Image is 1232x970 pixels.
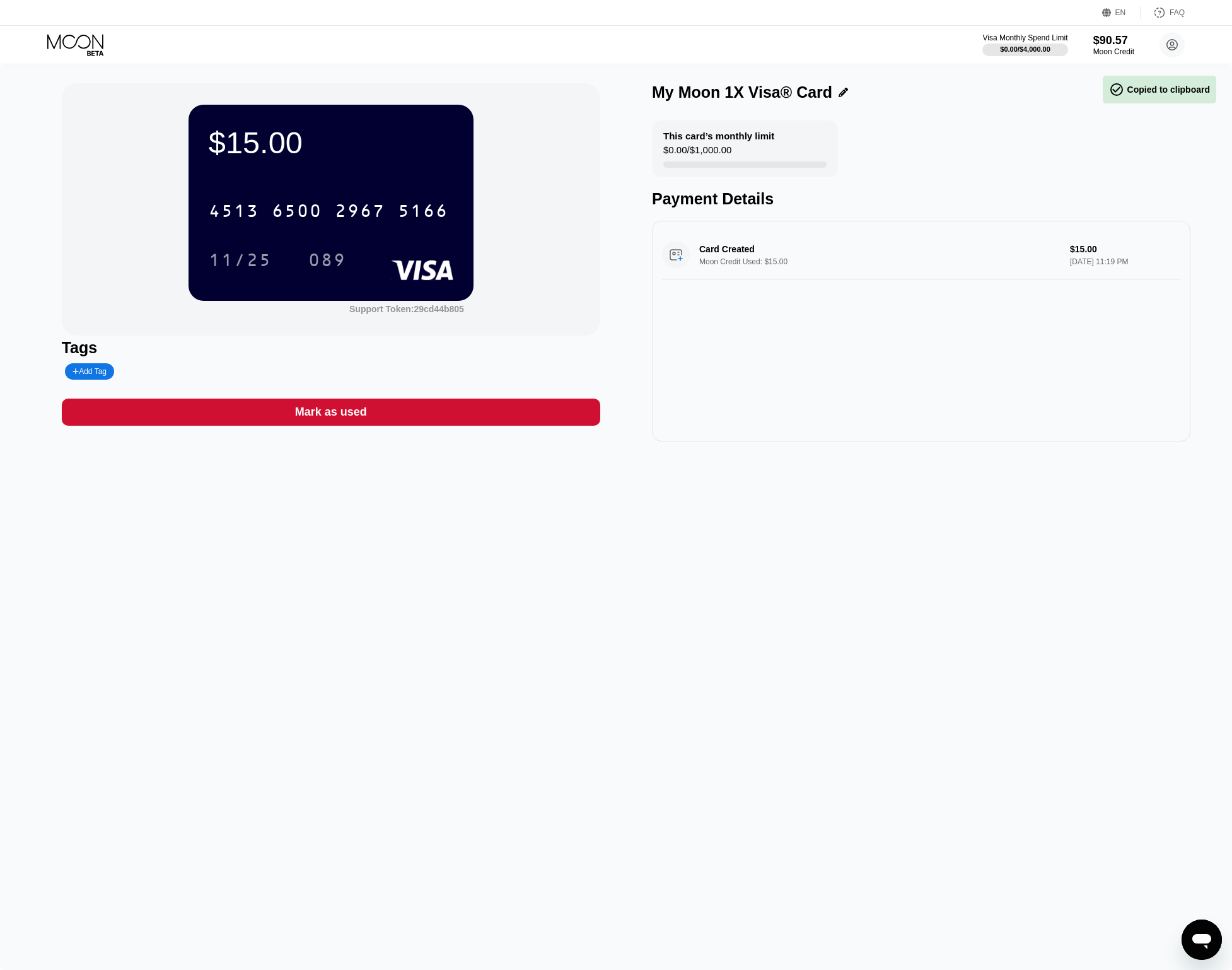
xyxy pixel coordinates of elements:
[62,399,600,426] div: Mark as used
[1093,47,1134,56] div: Moon Credit
[1000,45,1050,53] div: $0.00 / $4,000.00
[209,202,259,223] div: 4513
[272,202,322,223] div: 6500
[349,304,464,314] div: Support Token: 29cd44b805
[209,125,453,160] div: $15.00
[663,144,731,161] div: $0.00 / $1,000.00
[65,363,114,380] div: Add Tag
[299,244,356,276] div: 089
[652,190,1190,208] div: Payment Details
[982,33,1067,56] div: Visa Monthly Spend Limit$0.00/$4,000.00
[1102,6,1141,19] div: EN
[295,405,367,419] div: Mark as used
[982,33,1067,42] div: Visa Monthly Spend Limit
[652,83,832,102] div: My Moon 1X Visa® Card
[1093,34,1134,56] div: $90.57Moon Credit
[1182,920,1222,960] iframe: Button to launch messaging window, conversation in progress
[73,367,107,376] div: Add Tag
[199,244,281,276] div: 11/25
[1141,6,1185,19] div: FAQ
[1170,8,1185,17] div: FAQ
[1115,8,1126,17] div: EN
[1109,82,1124,97] span: 
[308,252,346,272] div: 089
[209,252,272,272] div: 11/25
[663,131,774,141] div: This card’s monthly limit
[62,339,600,357] div: Tags
[1109,82,1210,97] div: Copied to clipboard
[1093,34,1134,47] div: $90.57
[349,304,464,314] div: Support Token:29cd44b805
[398,202,448,223] div: 5166
[335,202,385,223] div: 2967
[201,195,456,226] div: 4513650029675166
